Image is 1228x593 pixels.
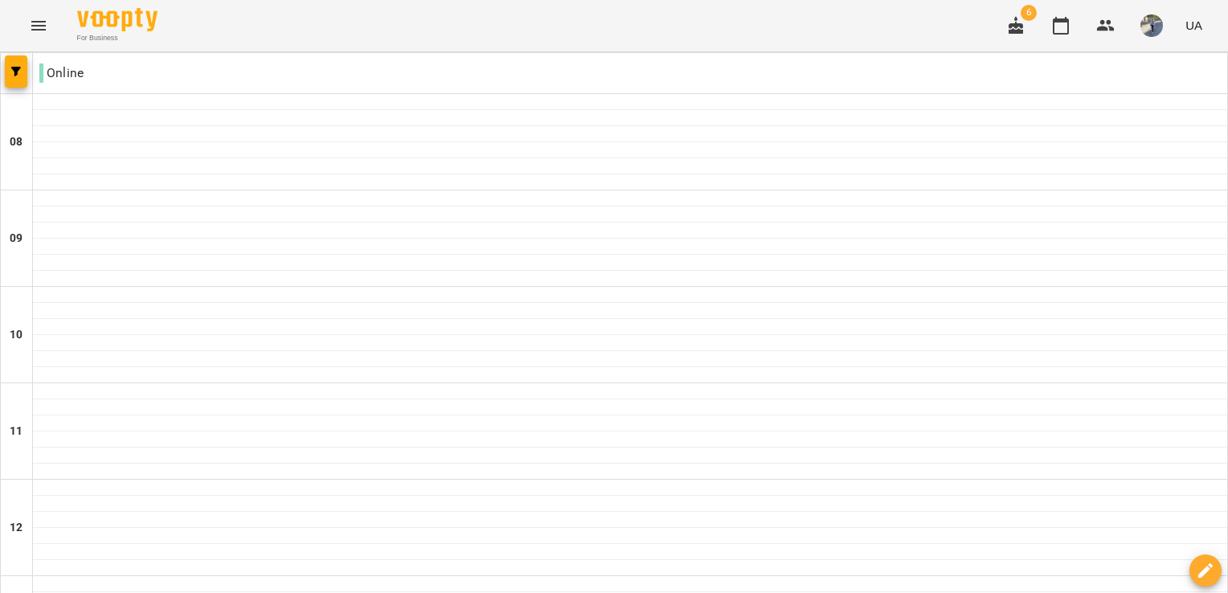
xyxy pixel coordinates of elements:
button: Menu [19,6,58,45]
h6: 12 [10,519,23,537]
h6: 10 [10,326,23,344]
h6: 08 [10,133,23,151]
span: For Business [77,33,158,43]
p: Online [39,63,84,83]
span: UA [1185,17,1202,34]
img: Voopty Logo [77,8,158,31]
img: 9057b12b0e3b5674d2908fc1e5c3d556.jpg [1140,14,1163,37]
span: 6 [1021,5,1037,21]
h6: 09 [10,230,23,247]
button: UA [1179,10,1209,40]
h6: 11 [10,423,23,440]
